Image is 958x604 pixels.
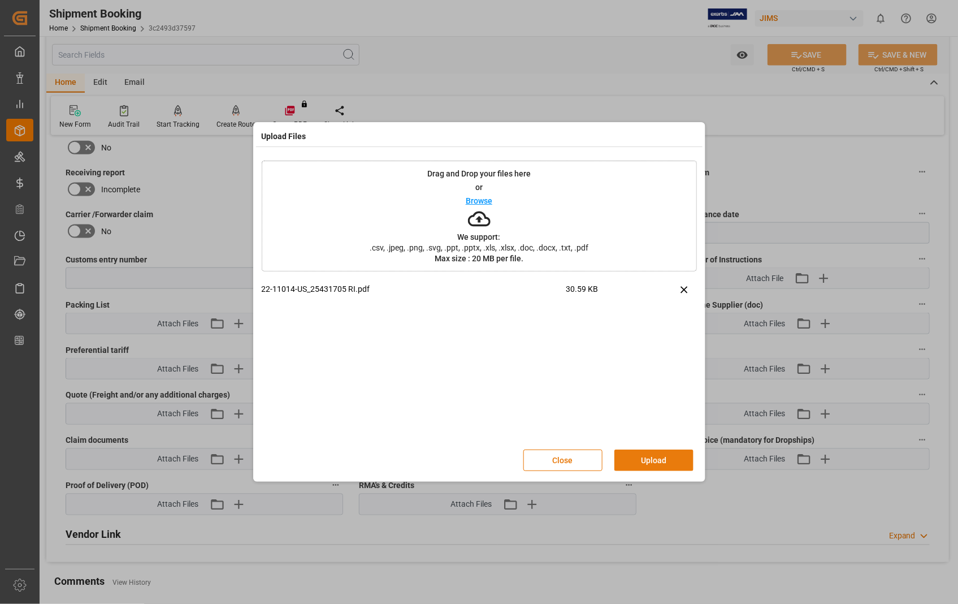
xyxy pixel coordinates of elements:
div: Drag and Drop your files hereorBrowseWe support:.csv, .jpeg, .png, .svg, .ppt, .pptx, .xls, .xlsx... [262,161,697,271]
p: Drag and Drop your files here [427,170,531,178]
button: Close [523,450,602,471]
button: Upload [614,450,693,471]
p: We support: [458,233,501,241]
p: 22-11014-US_25431705 RI.pdf [262,283,566,295]
p: Browse [466,197,492,205]
span: .csv, .jpeg, .png, .svg, .ppt, .pptx, .xls, .xlsx, .doc, .docx, .txt, .pdf [362,244,596,252]
p: Max size : 20 MB per file. [435,254,523,262]
h4: Upload Files [262,131,306,143]
span: 30.59 KB [566,283,643,303]
p: or [475,183,483,191]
